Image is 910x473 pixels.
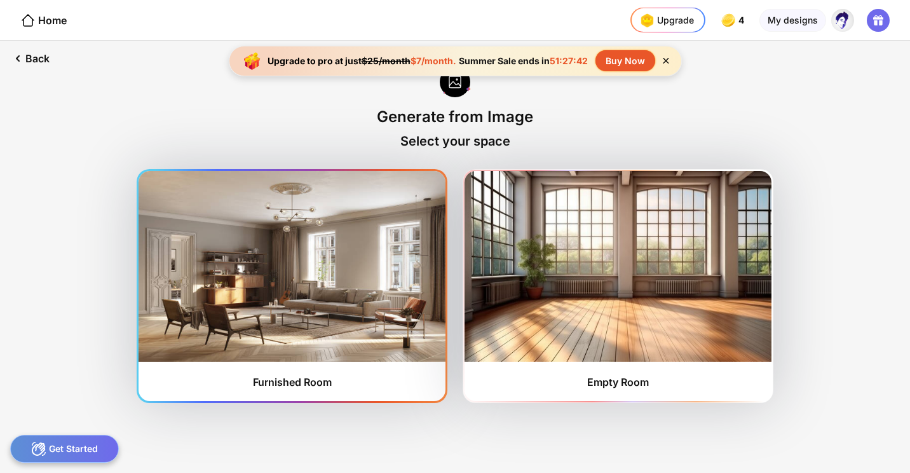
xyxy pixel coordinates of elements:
[10,435,119,463] div: Get Started
[587,376,649,388] div: Empty Room
[595,50,655,71] div: Buy Now
[550,55,588,66] span: 51:27:42
[831,9,854,32] img: ACg8ocLegfw0030L6ytjAmLYQMseUpJT9AMLzJpOc8VEBRYkTtjVLDQv=s96-c
[637,10,657,31] img: upgrade-nav-btn-icon.gif
[411,55,456,66] span: $7/month.
[738,15,747,25] span: 4
[465,171,771,362] img: furnishedRoom2.jpg
[253,376,332,388] div: Furnished Room
[268,55,456,66] div: Upgrade to pro at just
[637,10,694,31] div: Upgrade
[20,13,67,28] div: Home
[139,171,445,362] img: furnishedRoom1.jpg
[240,48,265,74] img: upgrade-banner-new-year-icon.gif
[456,55,590,66] div: Summer Sale ends in
[377,107,533,126] div: Generate from Image
[759,9,826,32] div: My designs
[362,55,411,66] span: $25/month
[400,134,510,149] div: Select your space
